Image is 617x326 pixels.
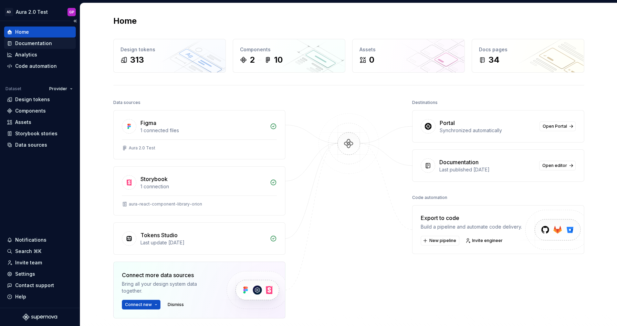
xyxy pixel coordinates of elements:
button: Dismiss [165,300,187,309]
div: aura-react-component-library-orion [129,201,202,207]
button: Contact support [4,280,76,291]
div: Storybook stories [15,130,57,137]
a: Open editor [539,161,576,170]
div: Design tokens [121,46,219,53]
div: 2 [250,54,255,65]
a: Storybook1 connectionaura-react-component-library-orion [113,166,285,215]
a: Tokens StudioLast update [DATE] [113,222,285,255]
div: Dataset [6,86,21,92]
button: New pipeline [421,236,459,245]
div: Export to code [421,214,522,222]
div: Code automation [15,63,57,70]
a: Design tokens [4,94,76,105]
button: Collapse sidebar [70,16,80,26]
div: Synchronized automatically [440,127,535,134]
a: Storybook stories [4,128,76,139]
a: Settings [4,269,76,280]
div: Notifications [15,236,46,243]
div: Components [240,46,338,53]
button: Notifications [4,234,76,245]
div: 1 connected files [140,127,266,134]
div: Docs pages [479,46,577,53]
div: Code automation [412,193,447,202]
div: Destinations [412,98,438,107]
div: Invite team [15,259,42,266]
div: Aura 2.0 Test [129,145,155,151]
a: Invite team [4,257,76,268]
span: New pipeline [429,238,456,243]
div: 10 [274,54,283,65]
svg: Supernova Logo [23,314,57,320]
a: Components210 [233,39,345,73]
div: 313 [130,54,144,65]
div: Connect more data sources [122,271,215,279]
a: Documentation [4,38,76,49]
div: Portal [440,119,455,127]
button: Provider [46,84,76,94]
div: Figma [140,119,156,127]
a: Assets [4,117,76,128]
div: Search ⌘K [15,248,41,255]
div: Documentation [439,158,479,166]
span: Dismiss [168,302,184,307]
div: Build a pipeline and automate code delivery. [421,223,522,230]
div: Components [15,107,46,114]
a: Home [4,27,76,38]
div: GP [69,9,74,15]
button: ADAura 2.0 TestGP [1,4,79,19]
div: Storybook [140,175,168,183]
h2: Home [113,15,137,27]
div: Contact support [15,282,54,289]
div: 0 [369,54,374,65]
div: Settings [15,271,35,277]
div: Assets [359,46,458,53]
span: Open Portal [543,124,567,129]
a: Assets0 [352,39,465,73]
div: Aura 2.0 Test [16,9,48,15]
span: Open editor [542,163,567,168]
a: Design tokens313 [113,39,226,73]
div: Data sources [15,141,47,148]
span: Connect new [125,302,152,307]
div: Tokens Studio [140,231,178,239]
div: Last published [DATE] [439,166,535,173]
a: Figma1 connected filesAura 2.0 Test [113,110,285,159]
a: Invite engineer [463,236,506,245]
div: 34 [489,54,500,65]
div: Home [15,29,29,35]
div: Data sources [113,98,140,107]
a: Docs pages34 [472,39,584,73]
div: Bring all your design system data together. [122,281,215,294]
span: Invite engineer [472,238,503,243]
div: Assets [15,119,31,126]
a: Open Portal [540,122,576,131]
div: Last update [DATE] [140,239,266,246]
a: Data sources [4,139,76,150]
button: Connect new [122,300,160,309]
div: 1 connection [140,183,266,190]
span: Provider [49,86,67,92]
a: Code automation [4,61,76,72]
div: Analytics [15,51,37,58]
div: Documentation [15,40,52,47]
div: Design tokens [15,96,50,103]
button: Search ⌘K [4,246,76,257]
button: Help [4,291,76,302]
div: AD [5,8,13,16]
div: Help [15,293,26,300]
a: Analytics [4,49,76,60]
a: Components [4,105,76,116]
